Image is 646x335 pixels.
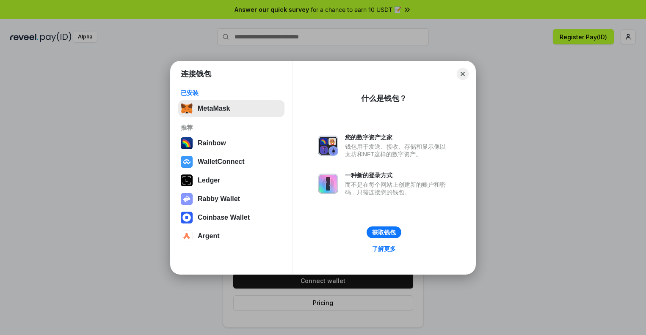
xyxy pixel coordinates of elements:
button: Coinbase Wallet [178,209,284,226]
div: 了解更多 [372,245,396,253]
div: Argent [198,232,220,240]
img: svg+xml,%3Csvg%20xmlns%3D%22http%3A%2F%2Fwww.w3.org%2F2000%2Fsvg%22%20width%3D%2228%22%20height%3... [181,174,193,186]
button: MetaMask [178,100,284,117]
div: 推荐 [181,124,282,131]
button: 获取钱包 [367,226,401,238]
img: svg+xml,%3Csvg%20xmlns%3D%22http%3A%2F%2Fwww.w3.org%2F2000%2Fsvg%22%20fill%3D%22none%22%20viewBox... [318,136,338,156]
div: 获取钱包 [372,229,396,236]
img: svg+xml,%3Csvg%20width%3D%2228%22%20height%3D%2228%22%20viewBox%3D%220%200%2028%2028%22%20fill%3D... [181,212,193,223]
button: Close [457,68,469,80]
button: Argent [178,228,284,245]
img: svg+xml,%3Csvg%20width%3D%22120%22%20height%3D%22120%22%20viewBox%3D%220%200%20120%20120%22%20fil... [181,137,193,149]
button: Rainbow [178,135,284,152]
a: 了解更多 [367,243,401,254]
div: 而不是在每个网站上创建新的账户和密码，只需连接您的钱包。 [345,181,450,196]
div: 什么是钱包？ [361,93,407,103]
div: WalletConnect [198,158,245,166]
button: WalletConnect [178,153,284,170]
div: Coinbase Wallet [198,214,250,221]
div: Rainbow [198,139,226,147]
img: svg+xml,%3Csvg%20width%3D%2228%22%20height%3D%2228%22%20viewBox%3D%220%200%2028%2028%22%20fill%3D... [181,230,193,242]
img: svg+xml,%3Csvg%20xmlns%3D%22http%3A%2F%2Fwww.w3.org%2F2000%2Fsvg%22%20fill%3D%22none%22%20viewBox... [318,174,338,194]
img: svg+xml,%3Csvg%20width%3D%2228%22%20height%3D%2228%22%20viewBox%3D%220%200%2028%2028%22%20fill%3D... [181,156,193,168]
button: Rabby Wallet [178,191,284,207]
div: MetaMask [198,105,230,112]
img: svg+xml,%3Csvg%20xmlns%3D%22http%3A%2F%2Fwww.w3.org%2F2000%2Fsvg%22%20fill%3D%22none%22%20viewBox... [181,193,193,205]
div: 钱包用于发送、接收、存储和显示像以太坊和NFT这样的数字资产。 [345,143,450,158]
div: 已安装 [181,89,282,97]
img: svg+xml,%3Csvg%20fill%3D%22none%22%20height%3D%2233%22%20viewBox%3D%220%200%2035%2033%22%20width%... [181,103,193,114]
div: 您的数字资产之家 [345,133,450,141]
div: Rabby Wallet [198,195,240,203]
h1: 连接钱包 [181,69,211,79]
button: Ledger [178,172,284,189]
div: Ledger [198,177,220,184]
div: 一种新的登录方式 [345,172,450,179]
